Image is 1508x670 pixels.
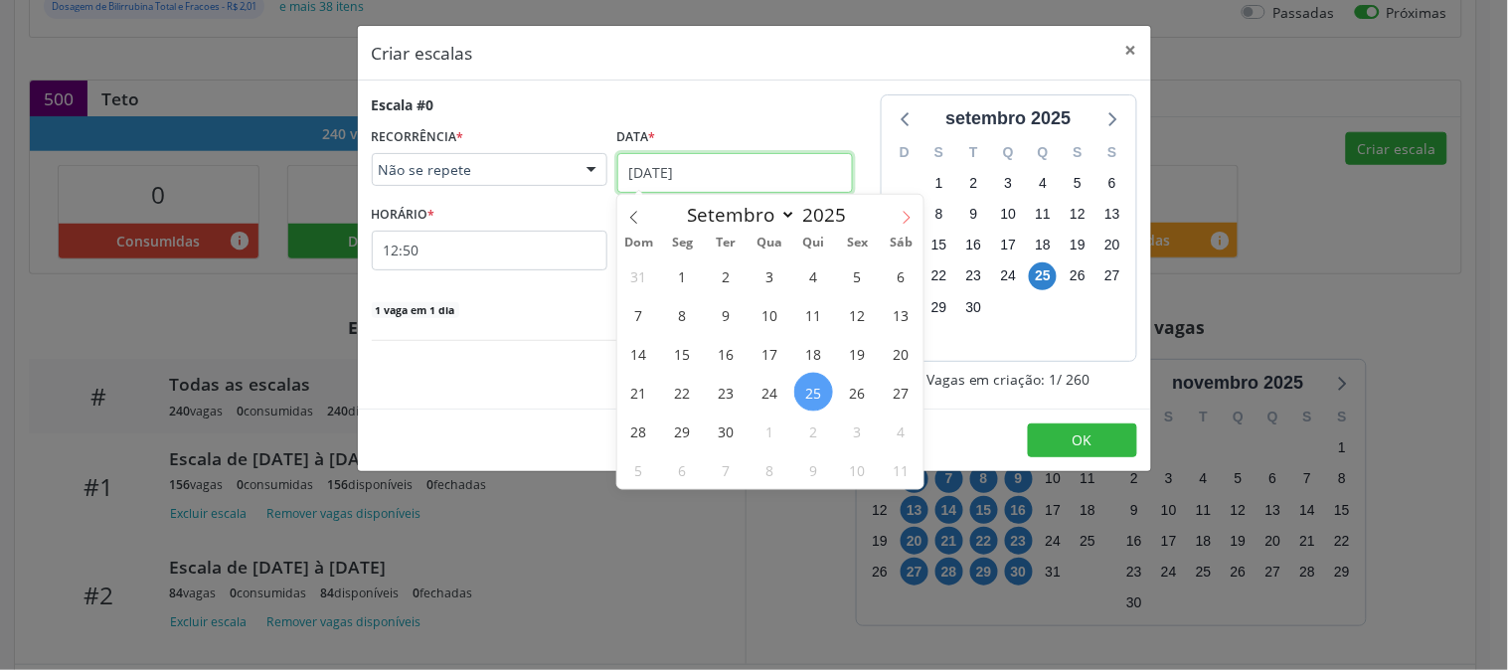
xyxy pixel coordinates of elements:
span: terça-feira, 2 de setembro de 2025 [960,169,988,197]
div: setembro 2025 [937,105,1079,132]
span: sexta-feira, 12 de setembro de 2025 [1064,201,1091,229]
span: Setembro 30, 2025 [707,412,746,450]
span: Setembro 29, 2025 [663,412,702,450]
span: quarta-feira, 3 de setembro de 2025 [994,169,1022,197]
span: Outubro 7, 2025 [707,450,746,489]
span: Setembro 6, 2025 [882,256,921,295]
span: Setembro 15, 2025 [663,334,702,373]
span: Não se repete [379,160,567,180]
span: Setembro 2, 2025 [707,256,746,295]
span: Setembro 9, 2025 [707,295,746,334]
span: sábado, 6 de setembro de 2025 [1098,169,1126,197]
span: Setembro 10, 2025 [751,295,789,334]
span: Seg [661,237,705,250]
button: Close [1111,26,1151,75]
span: Setembro 13, 2025 [882,295,921,334]
span: quinta-feira, 4 de setembro de 2025 [1029,169,1057,197]
select: Month [678,201,797,229]
span: Setembro 1, 2025 [663,256,702,295]
span: sábado, 20 de setembro de 2025 [1098,232,1126,259]
span: segunda-feira, 15 de setembro de 2025 [925,232,953,259]
span: Outubro 10, 2025 [838,450,877,489]
span: Setembro 8, 2025 [663,295,702,334]
label: HORÁRIO [372,200,435,231]
span: Setembro 26, 2025 [838,373,877,412]
span: Outubro 3, 2025 [838,412,877,450]
h5: Criar escalas [372,40,473,66]
span: quarta-feira, 24 de setembro de 2025 [994,262,1022,290]
button: OK [1028,423,1137,457]
input: Year [796,202,862,228]
span: Setembro 11, 2025 [794,295,833,334]
span: Outubro 2, 2025 [794,412,833,450]
span: Setembro 12, 2025 [838,295,877,334]
span: Outubro 6, 2025 [663,450,702,489]
span: segunda-feira, 1 de setembro de 2025 [925,169,953,197]
div: Escala #0 [372,94,434,115]
input: 00:00 [372,231,607,270]
span: Outubro 5, 2025 [619,450,658,489]
span: Setembro 23, 2025 [707,373,746,412]
span: OK [1073,430,1092,449]
span: sábado, 27 de setembro de 2025 [1098,262,1126,290]
span: Sex [836,237,880,250]
span: Qui [792,237,836,250]
span: Setembro 5, 2025 [838,256,877,295]
span: Setembro 14, 2025 [619,334,658,373]
div: S [1061,137,1095,168]
span: terça-feira, 23 de setembro de 2025 [960,262,988,290]
span: Setembro 18, 2025 [794,334,833,373]
span: Setembro 27, 2025 [882,373,921,412]
span: sexta-feira, 26 de setembro de 2025 [1064,262,1091,290]
div: D [888,137,922,168]
span: Setembro 25, 2025 [794,373,833,412]
span: quinta-feira, 18 de setembro de 2025 [1029,232,1057,259]
span: Dom [617,237,661,250]
span: Agosto 31, 2025 [619,256,658,295]
span: Setembro 21, 2025 [619,373,658,412]
span: Setembro 3, 2025 [751,256,789,295]
span: Setembro 17, 2025 [751,334,789,373]
span: segunda-feira, 22 de setembro de 2025 [925,262,953,290]
span: quinta-feira, 11 de setembro de 2025 [1029,201,1057,229]
span: 1 vaga em 1 dia [372,302,459,318]
span: quarta-feira, 10 de setembro de 2025 [994,201,1022,229]
div: Q [1026,137,1061,168]
span: Setembro 16, 2025 [707,334,746,373]
span: Setembro 4, 2025 [794,256,833,295]
span: Setembro 7, 2025 [619,295,658,334]
label: Data [617,122,656,153]
span: segunda-feira, 29 de setembro de 2025 [925,293,953,321]
span: quinta-feira, 25 de setembro de 2025 [1029,262,1057,290]
span: Outubro 4, 2025 [882,412,921,450]
span: quarta-feira, 17 de setembro de 2025 [994,232,1022,259]
span: Outubro 9, 2025 [794,450,833,489]
div: T [956,137,991,168]
label: RECORRÊNCIA [372,122,464,153]
span: Outubro 8, 2025 [751,450,789,489]
span: Outubro 1, 2025 [751,412,789,450]
input: Selecione uma data [617,153,853,193]
span: Setembro 20, 2025 [882,334,921,373]
span: sexta-feira, 5 de setembro de 2025 [1064,169,1091,197]
span: terça-feira, 30 de setembro de 2025 [960,293,988,321]
span: Sáb [880,237,923,250]
div: Q [991,137,1026,168]
span: Setembro 19, 2025 [838,334,877,373]
div: S [1095,137,1130,168]
span: sexta-feira, 19 de setembro de 2025 [1064,232,1091,259]
span: Setembro 24, 2025 [751,373,789,412]
span: sábado, 13 de setembro de 2025 [1098,201,1126,229]
div: Vagas em criação: 1 [881,369,1137,390]
span: terça-feira, 9 de setembro de 2025 [960,201,988,229]
span: Setembro 28, 2025 [619,412,658,450]
span: segunda-feira, 8 de setembro de 2025 [925,201,953,229]
span: Setembro 22, 2025 [663,373,702,412]
span: / 260 [1058,369,1090,390]
span: Qua [749,237,792,250]
div: S [922,137,956,168]
span: Ter [705,237,749,250]
span: Outubro 11, 2025 [882,450,921,489]
span: terça-feira, 16 de setembro de 2025 [960,232,988,259]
